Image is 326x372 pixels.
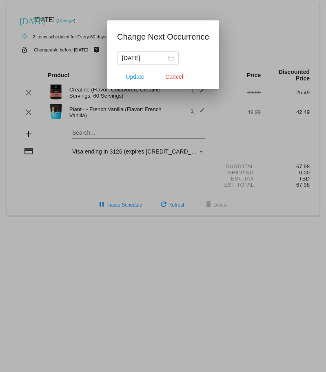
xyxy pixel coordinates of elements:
[126,74,144,80] span: Update
[117,30,209,43] h1: Change Next Occurrence
[156,69,192,84] button: Close dialog
[122,53,166,62] input: Select date
[117,69,153,84] button: Update
[165,74,183,80] span: Cancel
